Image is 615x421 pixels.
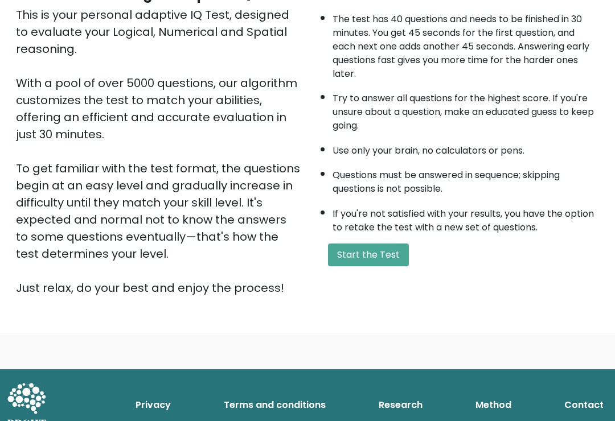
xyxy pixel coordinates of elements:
[333,86,599,133] li: Try to answer all questions for the highest score. If you're unsure about a question, make an edu...
[333,201,599,234] li: If you're not satisfied with your results, you have the option to retake the test with a new set ...
[131,394,175,416] a: Privacy
[333,7,599,81] li: The test has 40 questions and needs to be finished in 30 minutes. You get 45 seconds for the firs...
[219,394,330,416] a: Terms and conditions
[471,394,516,416] a: Method
[560,394,608,416] a: Contact
[333,163,599,196] li: Questions must be answered in sequence; skipping questions is not possible.
[328,243,409,266] button: Start the Test
[374,394,427,416] a: Research
[16,6,301,296] div: This is your personal adaptive IQ Test, designed to evaluate your Logical, Numerical and Spatial ...
[333,138,599,158] li: Use only your brain, no calculators or pens.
